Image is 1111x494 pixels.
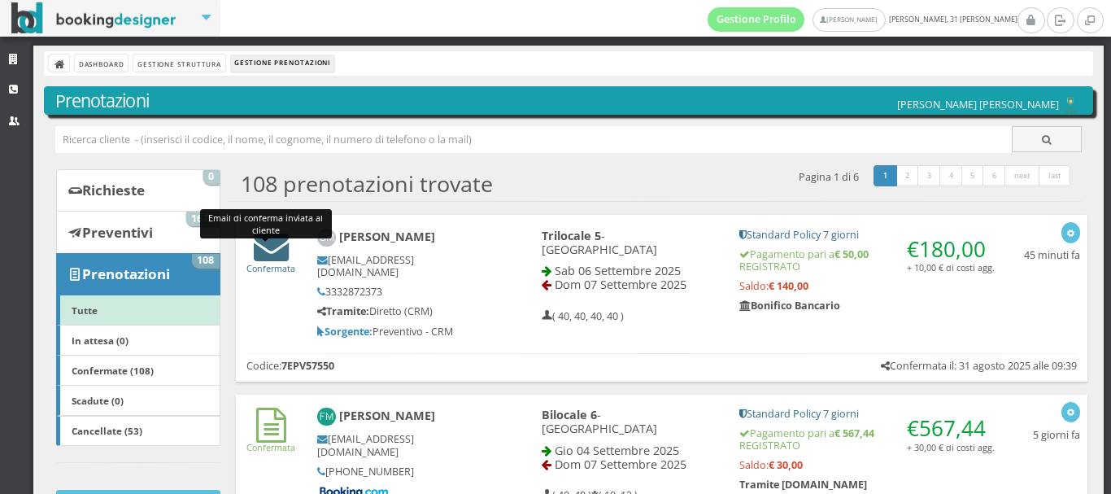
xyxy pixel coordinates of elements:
[739,478,867,492] b: Tramite [DOMAIN_NAME]
[1004,165,1040,186] a: next
[1039,165,1071,186] a: last
[317,254,486,278] h5: [EMAIL_ADDRESS][DOMAIN_NAME]
[739,408,995,420] h5: Standard Policy 7 giorni
[75,55,128,72] a: Dashboard
[1024,249,1080,261] h5: 45 minuti fa
[317,326,486,338] h5: Preventivo - CRM
[82,181,145,199] b: Richieste
[56,416,220,447] a: Cancellate (53)
[82,264,170,283] b: Prenotazioni
[241,171,493,197] h2: 108 prenotazioni trovate
[919,234,986,264] span: 180,00
[317,286,486,298] h5: 3332872373
[317,325,373,339] b: Sorgente:
[317,408,336,426] img: Fabio Mastroluca
[907,261,995,273] small: + 10,00 € di costi agg.
[542,407,597,422] b: Bilocale 6
[339,229,435,244] b: [PERSON_NAME]
[72,304,98,317] b: Tutte
[542,228,601,243] b: Trilocale 5
[917,165,941,186] a: 3
[813,8,885,32] a: [PERSON_NAME]
[56,169,220,212] a: Richieste 0
[55,90,1083,111] h3: Prenotazioni
[317,305,486,317] h5: Diretto (CRM)
[739,248,995,273] h5: Pagamento pari a REGISTRATO
[982,165,1006,186] a: 6
[11,2,176,34] img: BookingDesigner.com
[246,428,295,453] a: Confermata
[708,7,1017,32] span: [PERSON_NAME], 31 [PERSON_NAME]
[281,359,334,373] b: 7EPV57550
[200,209,332,238] div: Email di conferma inviata al cliente
[339,408,435,423] b: [PERSON_NAME]
[82,223,153,242] b: Preventivi
[834,247,869,261] strong: € 50,00
[739,459,995,471] h5: Saldo:
[133,55,224,72] a: Gestione Struttura
[56,355,220,386] a: Confermate (108)
[739,280,995,292] h5: Saldo:
[72,424,142,437] b: Cancellate (53)
[1033,429,1080,441] h5: 5 giorni fa
[961,165,985,186] a: 5
[739,299,840,313] b: Bonifico Bancario
[542,310,624,322] h5: ( 40, 40, 40, 40 )
[874,165,897,186] a: 1
[56,211,220,253] a: Preventivi 1673
[769,279,808,293] strong: € 140,00
[542,229,717,257] h4: - [GEOGRAPHIC_DATA]
[56,295,220,326] a: Tutte
[192,254,220,269] span: 108
[317,304,369,318] b: Tramite:
[555,457,686,472] span: Dom 07 Settembre 2025
[231,55,334,72] li: Gestione Prenotazioni
[897,97,1082,114] h5: [PERSON_NAME] [PERSON_NAME]
[907,413,986,443] span: €
[739,427,995,452] h5: Pagamento pari a REGISTRATO
[317,466,486,478] h5: [PHONE_NUMBER]
[555,443,679,458] span: Gio 04 Settembre 2025
[317,433,486,457] h5: [EMAIL_ADDRESS][DOMAIN_NAME]
[55,126,1013,153] input: Ricerca cliente - (inserisci il codice, il nome, il cognome, il numero di telefono o la mail)
[919,413,986,443] span: 567,44
[72,364,154,377] b: Confermate (108)
[708,7,805,32] a: Gestione Profilo
[56,253,220,295] a: Prenotazioni 108
[246,249,295,274] a: Email di conferma inviata al cliente Confermata
[769,458,803,472] strong: € 30,00
[555,277,686,292] span: Dom 07 Settembre 2025
[72,334,129,347] b: In attesa (0)
[56,325,220,356] a: In attesa (0)
[834,426,874,440] strong: € 567,44
[907,234,986,264] span: €
[56,385,220,416] a: Scadute (0)
[799,171,859,183] h5: Pagina 1 di 6
[907,441,995,453] small: + 30,00 € di costi agg.
[1059,97,1082,114] img: c17ce5f8a98d11e9805da647fc135771.png
[555,263,681,278] span: Sab 06 Settembre 2025
[246,360,334,372] h5: Codice:
[881,360,1077,372] h5: Confermata il: 31 agosto 2025 alle 09:39
[186,212,220,226] span: 1673
[739,229,995,241] h5: Standard Policy 7 giorni
[542,408,717,436] h4: - [GEOGRAPHIC_DATA]
[72,394,124,407] b: Scadute (0)
[895,165,919,186] a: 2
[203,170,220,185] span: 0
[939,165,963,186] a: 4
